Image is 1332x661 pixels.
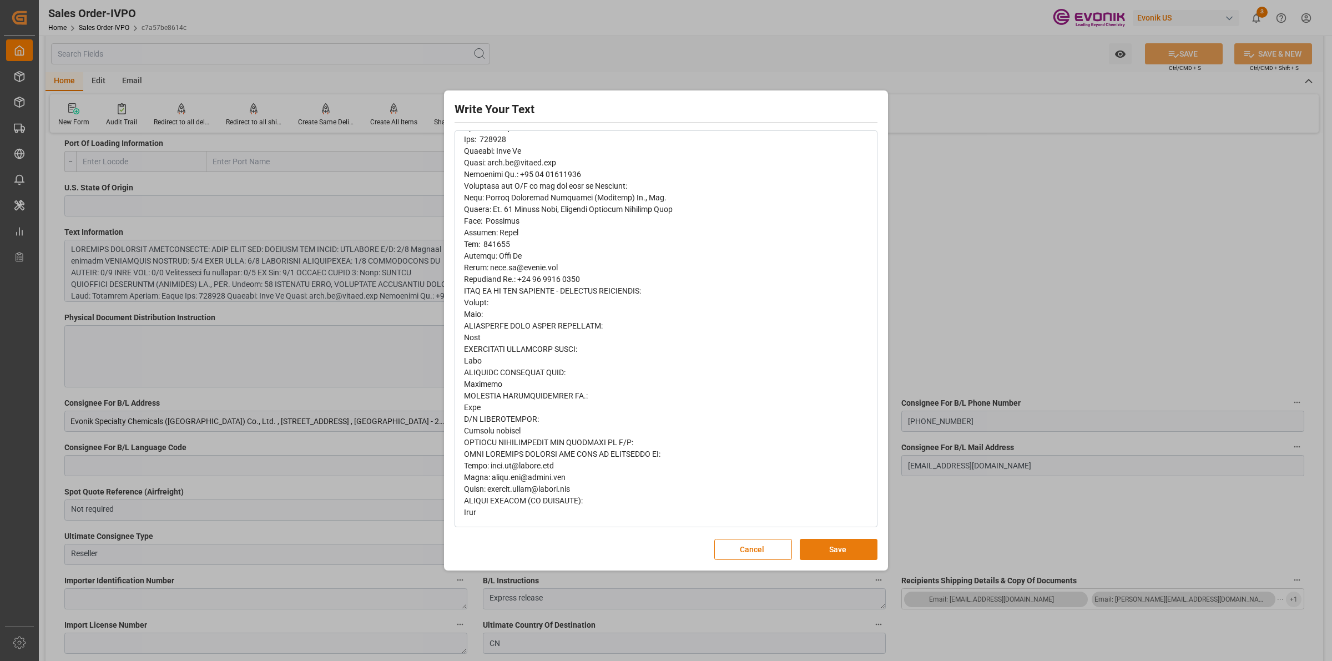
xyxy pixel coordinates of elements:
h2: Write Your Text [455,101,877,119]
button: Cancel [714,539,792,560]
button: Save [800,539,877,560]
